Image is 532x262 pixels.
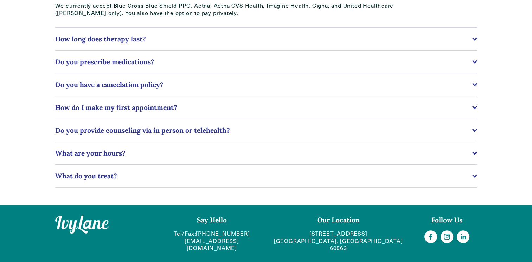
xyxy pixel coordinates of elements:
button: Do you prescribe medications? [55,51,477,73]
div: What insurance do you take? [55,2,477,27]
p: We currently accept Blue Cross Blue Shield PPO, Aetna, Aetna CVS Health, Imagine Health, Cigna, a... [55,2,435,17]
span: What are your hours? [55,149,472,157]
span: Do you provide counseling via in person or telehealth? [55,126,472,135]
h4: Say Hello [164,216,260,224]
p: Tel/Fax: [164,230,260,252]
a: [PHONE_NUMBER] [196,230,250,237]
a: [STREET_ADDRESS][GEOGRAPHIC_DATA], [GEOGRAPHIC_DATA] 60563 [272,230,405,252]
a: Facebook [424,230,437,243]
button: How do I make my first appointment? [55,96,477,119]
a: [EMAIL_ADDRESS][DOMAIN_NAME] [164,237,260,252]
h4: Follow Us [417,216,477,224]
span: What do you treat? [55,172,472,180]
button: How long does therapy last? [55,28,477,50]
h4: Our Location [272,216,405,224]
button: What do you treat? [55,165,477,187]
span: How long does therapy last? [55,35,472,43]
button: Do you have a cancelation policy? [55,73,477,96]
a: LinkedIn [457,230,469,243]
span: Do you prescribe medications? [55,58,472,66]
span: How do I make my first appointment? [55,103,472,112]
button: What are your hours? [55,142,477,164]
span: Do you have a cancelation policy? [55,80,472,89]
a: Instagram [441,230,453,243]
button: Do you provide counseling via in person or telehealth? [55,119,477,142]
